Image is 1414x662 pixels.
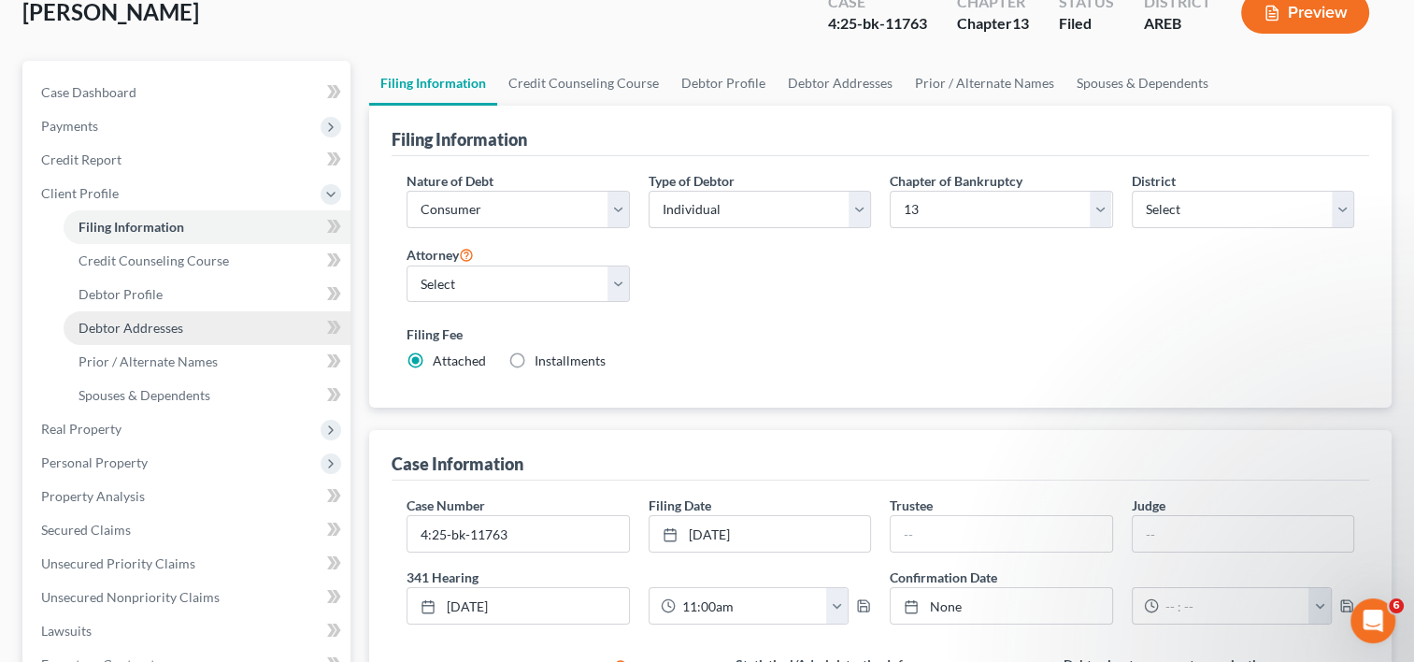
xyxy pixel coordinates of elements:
span: Real Property [41,421,121,437]
div: I have also added the payment entry for you into the non-employment section. It should be under t... [30,465,292,556]
span: Debtor Addresses [79,320,183,336]
div: James says… [15,316,359,583]
a: [DATE] [650,516,870,552]
a: Credit Report [26,143,350,177]
a: None [891,588,1111,624]
div: AREB [1144,13,1211,35]
a: Case Dashboard [26,76,350,109]
a: Spouses & Dependents [1065,61,1220,106]
span: Unsecured Nonpriority Claims [41,589,220,605]
input: -- : -- [676,588,827,624]
div: $2726 is the monthly average [147,272,344,291]
label: District [1132,171,1176,191]
span: Credit Report [41,151,121,167]
a: [DATE] [407,588,628,624]
a: Credit Counseling Course [64,244,350,278]
span: Property Analysis [41,488,145,504]
span: Installments [535,353,606,368]
button: Emoji picker [29,519,44,534]
span: Prior / Alternate Names [79,353,218,369]
span: Credit Counseling Course [79,252,229,268]
span: Debtor Profile [79,286,163,302]
a: Filing Information [369,61,497,106]
label: Case Number [407,496,485,515]
span: Payments [41,118,98,134]
a: Prior / Alternate Names [904,61,1065,106]
a: Lawsuits [26,614,350,648]
span: Attached [433,353,486,368]
span: Filing Information [79,219,184,235]
a: Debtor Addresses [64,311,350,345]
div: $2726 is the monthly average [132,261,359,302]
span: 6 [1389,598,1404,613]
input: -- [891,516,1111,552]
label: Filing Fee [407,324,1354,344]
label: Nature of Debt [407,171,493,191]
div: We do have this feature for the employment income section to average all pay advices entered, but... [15,316,307,568]
a: Spouses & Dependents [64,379,350,412]
a: Property Analysis [26,480,350,513]
span: Unsecured Priority Claims [41,555,195,571]
span: Client Profile [41,185,119,201]
a: Secured Claims [26,513,350,547]
a: Debtor Profile [670,61,777,106]
span: Spouses & Dependents [79,387,210,403]
div: Filing Information [392,128,527,151]
a: Debtor Profile [64,278,350,311]
label: Attorney [407,243,474,266]
label: Judge [1132,496,1165,515]
div: Furonda says… [15,261,359,317]
a: Filing Information [64,210,350,244]
div: 4:25-bk-11763 [828,13,927,35]
span: Secured Claims [41,522,131,538]
input: -- : -- [1159,588,1310,624]
div: Furonda says… [15,145,359,261]
span: Case Dashboard [41,84,136,100]
label: Type of Debtor [649,171,735,191]
button: Upload attachment [89,519,104,534]
input: Enter case number... [407,516,628,552]
button: go back [12,7,48,43]
a: Unsecured Priority Claims [26,547,350,581]
label: Trustee [890,496,933,515]
input: -- [1133,516,1353,552]
div: Case Information [392,453,523,475]
label: Chapter of Bankruptcy [890,171,1022,191]
img: Profile image for Operator [53,10,83,40]
a: Prior / Alternate Names [64,345,350,379]
div: Chapter [957,13,1029,35]
div: Filed [1059,13,1114,35]
button: Home [293,7,328,43]
div: Thats the thing, I shouldnt have to calculate a monthly average. why wont the system do it? I alr... [67,145,359,259]
iframe: Intercom live chat [1350,598,1395,643]
span: Personal Property [41,454,148,470]
label: Confirmation Date [880,568,1364,587]
button: Gif picker [59,519,74,534]
label: 341 Hearing [397,568,880,587]
div: Thats the thing, I shouldnt have to calculate a monthly average. why wont the system do it? I alr... [82,156,344,248]
div: We do have this feature for the employment income section to average all pay advices entered, but... [30,327,292,455]
label: Filing Date [649,496,711,515]
h1: Operator [91,18,157,32]
div: Close [328,7,362,41]
a: Unsecured Nonpriority Claims [26,581,350,614]
textarea: Message… [16,480,358,511]
span: 13 [1012,14,1029,32]
span: Lawsuits [41,623,92,639]
a: Credit Counseling Course [497,61,670,106]
a: Debtor Addresses [777,61,904,106]
button: Send a message… [321,511,350,541]
button: Start recording [119,519,134,534]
